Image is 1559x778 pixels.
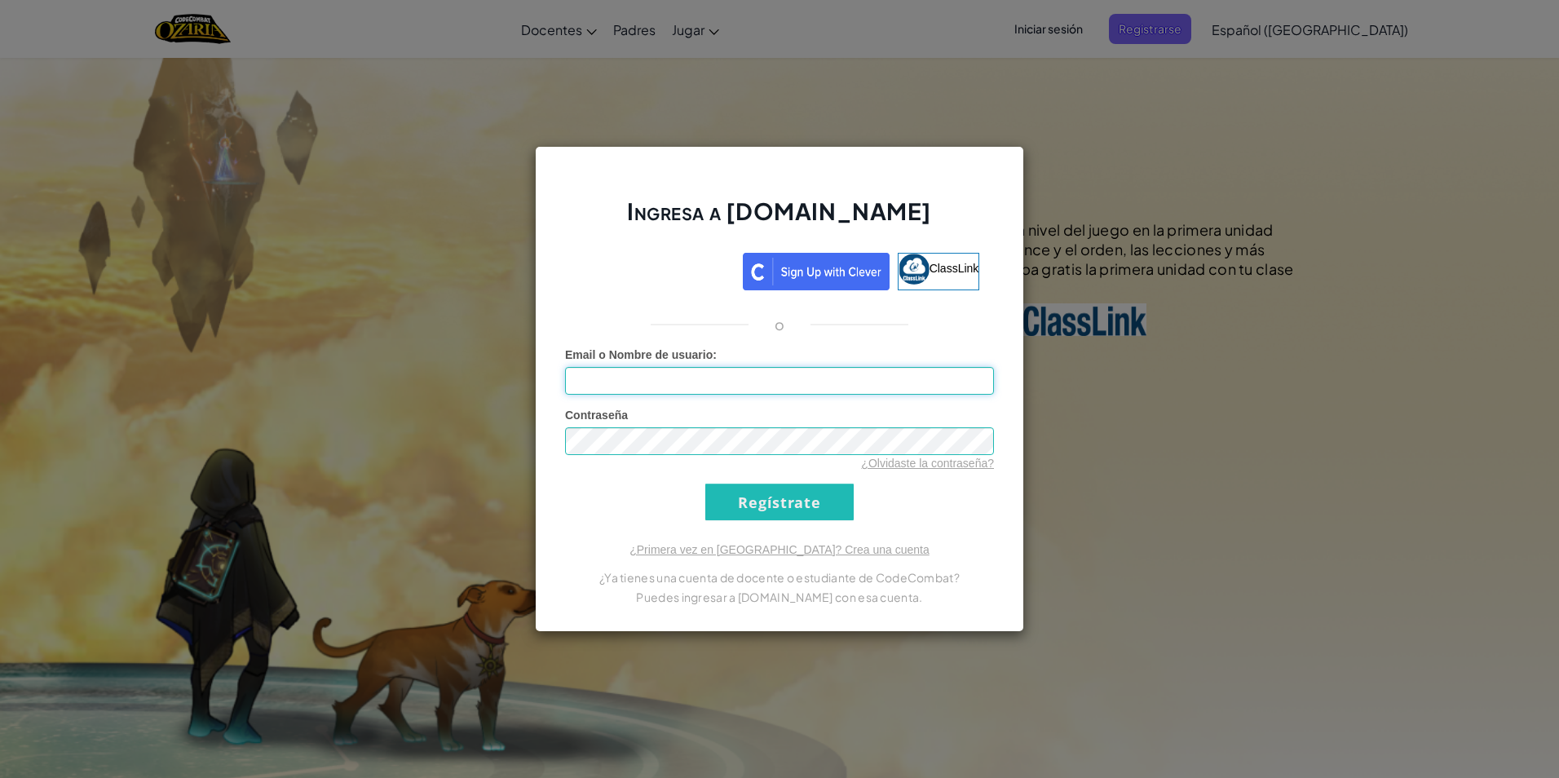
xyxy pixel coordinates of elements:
a: ¿Primera vez en [GEOGRAPHIC_DATA]? Crea una cuenta [629,543,930,556]
h2: Ingresa a [DOMAIN_NAME] [565,196,994,243]
input: Regístrate [705,484,854,520]
img: clever_sso_button@2x.png [743,253,890,290]
span: ClassLink [930,262,979,275]
p: Puedes ingresar a [DOMAIN_NAME] con esa cuenta. [565,587,994,607]
p: o [775,315,784,334]
img: classlink-logo-small.png [899,254,930,285]
span: Contraseña [565,409,628,422]
p: ¿Ya tienes una cuenta de docente o estudiante de CodeCombat? [565,568,994,587]
a: ¿Olvidaste la contraseña? [861,457,994,470]
iframe: Botón de Acceder con Google [572,251,743,287]
label: : [565,347,717,363]
span: Email o Nombre de usuario [565,348,713,361]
